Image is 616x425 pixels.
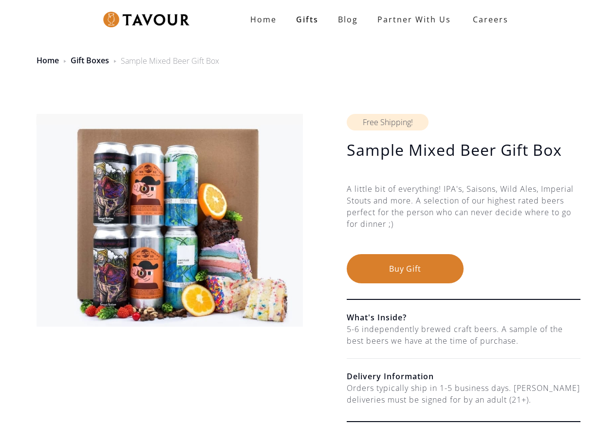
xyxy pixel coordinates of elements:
a: Careers [461,6,516,33]
div: 5-6 independently brewed craft beers. A sample of the best beers we have at the time of purchase. [347,323,580,347]
div: Free Shipping! [347,114,429,130]
strong: Home [250,14,277,25]
a: Gifts [286,10,328,29]
h1: Sample Mixed Beer Gift Box [347,140,580,160]
button: Buy Gift [347,254,464,283]
a: Blog [328,10,368,29]
a: partner with us [368,10,461,29]
a: Home [241,10,286,29]
div: A little bit of everything! IPA's, Saisons, Wild Ales, Imperial Stouts and more. A selection of o... [347,183,580,254]
h6: Delivery Information [347,370,580,382]
a: Home [37,55,59,66]
strong: Careers [473,10,508,29]
div: Sample Mixed Beer Gift Box [121,55,219,67]
a: Gift Boxes [71,55,109,66]
h6: What's Inside? [347,312,580,323]
div: Orders typically ship in 1-5 business days. [PERSON_NAME] deliveries must be signed for by an adu... [347,382,580,406]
